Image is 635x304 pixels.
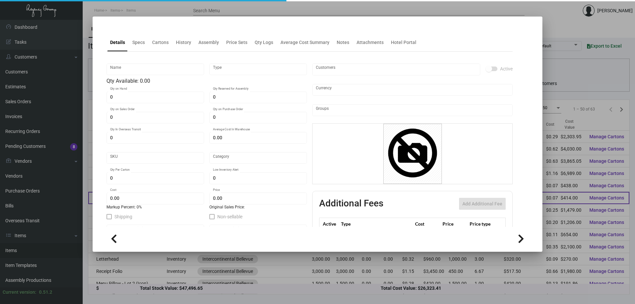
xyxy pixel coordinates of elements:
input: Add new.. [316,67,477,72]
span: Add Additional Fee [462,201,502,206]
span: Shipping [114,213,132,221]
div: Current version: [3,289,36,296]
th: Cost [413,218,441,230]
th: Price type [468,218,498,230]
div: Assembly [198,39,219,46]
div: Qty Available: 0.00 [106,77,307,85]
span: Non-sellable [217,213,242,221]
input: Add new.. [316,108,509,113]
div: Average Cost Summary [280,39,329,46]
th: Type [339,218,413,230]
div: History [176,39,191,46]
th: Active [319,218,340,230]
div: Notes [337,39,349,46]
div: Hotel Portal [391,39,416,46]
th: Price [441,218,468,230]
div: 0.51.2 [39,289,52,296]
div: Attachments [357,39,384,46]
span: Active [500,65,513,73]
div: Cartons [152,39,169,46]
div: Qty Logs [255,39,273,46]
button: Add Additional Fee [459,198,506,210]
h2: Additional Fees [319,198,383,210]
div: Specs [132,39,145,46]
div: Price Sets [226,39,247,46]
div: Details [110,39,125,46]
